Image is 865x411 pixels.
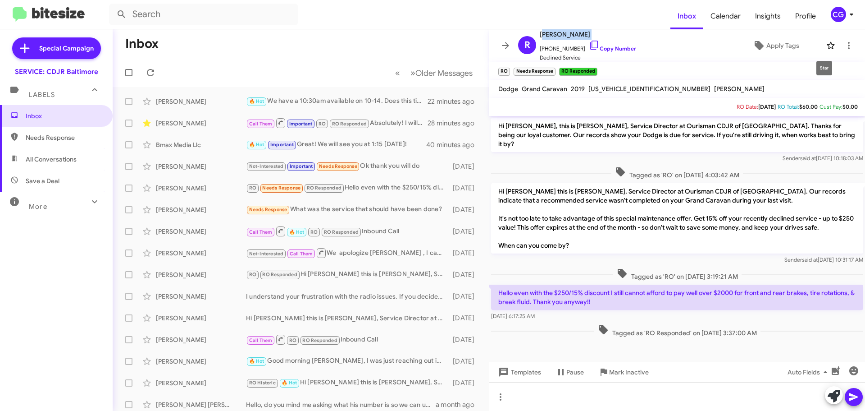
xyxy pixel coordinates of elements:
[125,37,159,51] h1: Inbox
[246,226,448,237] div: Inbound Call
[156,270,246,279] div: [PERSON_NAME]
[489,364,548,380] button: Templates
[246,356,448,366] div: Good morning [PERSON_NAME], I was just reaching out incase you have not been sent the current oil...
[319,163,357,169] span: Needs Response
[249,142,264,148] span: 🔥 Hot
[496,364,541,380] span: Templates
[410,67,415,79] span: »
[415,68,473,78] span: Older Messages
[156,119,246,128] div: [PERSON_NAME]
[780,364,838,380] button: Auto Fields
[448,184,482,193] div: [DATE]
[540,53,636,62] span: Declined Service
[289,121,313,127] span: Important
[29,91,55,99] span: Labels
[156,97,246,106] div: [PERSON_NAME]
[249,229,273,235] span: Call Them
[448,292,482,301] div: [DATE]
[310,229,318,235] span: RO
[289,337,296,343] span: RO
[405,64,478,82] button: Next
[436,400,482,409] div: a month ago
[249,380,276,386] span: RO Historic
[290,251,313,257] span: Call Them
[800,155,816,162] span: said at
[611,166,743,180] span: Tagged as 'RO' on [DATE] 4:03:42 AM
[788,3,823,29] a: Profile
[246,247,448,259] div: We apologize [PERSON_NAME] , I can have your advisor call you ASAP .
[156,357,246,366] div: [PERSON_NAME]
[26,176,59,185] span: Save a Deal
[559,68,597,76] small: RO Responded
[448,162,482,171] div: [DATE]
[246,96,428,106] div: We have a 10:30am available on 10-14. Does this time work for you?
[748,3,788,29] a: Insights
[246,117,428,129] div: Absolutely! I will let him know you would like to talk to him directly!
[594,324,760,337] span: Tagged as 'RO Responded' on [DATE] 3:37:00 AM
[831,7,846,22] div: CG
[788,364,831,380] span: Auto Fields
[246,204,448,215] div: What was the service that should have been done?
[246,183,448,193] div: Hello even with the $250/15% discount I still cannot afford to pay well over $2000 for front and ...
[819,103,842,110] span: Cust Pay:
[26,133,102,142] span: Needs Response
[566,364,584,380] span: Pause
[156,314,246,323] div: [PERSON_NAME]
[156,205,246,214] div: [PERSON_NAME]
[156,292,246,301] div: [PERSON_NAME]
[249,358,264,364] span: 🔥 Hot
[448,249,482,258] div: [DATE]
[448,314,482,323] div: [DATE]
[670,3,703,29] a: Inbox
[390,64,478,82] nav: Page navigation example
[609,364,649,380] span: Mark Inactive
[249,98,264,104] span: 🔥 Hot
[109,4,298,25] input: Search
[262,272,297,277] span: RO Responded
[448,270,482,279] div: [DATE]
[571,85,585,93] span: 2019
[282,380,297,386] span: 🔥 Hot
[613,268,742,281] span: Tagged as 'RO' on [DATE] 3:19:21 AM
[816,61,832,75] div: Star
[390,64,405,82] button: Previous
[448,227,482,236] div: [DATE]
[249,185,256,191] span: RO
[302,337,337,343] span: RO Responded
[395,67,400,79] span: «
[324,229,359,235] span: RO Responded
[249,163,284,169] span: Not-Interested
[703,3,748,29] a: Calendar
[262,185,300,191] span: Needs Response
[307,185,341,191] span: RO Responded
[778,103,799,110] span: RO Total:
[156,140,246,149] div: Bmax Media Llc
[249,272,256,277] span: RO
[29,203,47,211] span: More
[498,85,518,93] span: Dodge
[246,400,436,409] div: Hello, do you mind me asking what his number is so we can update our records?
[802,256,818,263] span: said at
[290,163,313,169] span: Important
[589,45,636,52] a: Copy Number
[249,121,273,127] span: Call Them
[39,44,94,53] span: Special Campaign
[246,139,428,150] div: Great! We will see you at 1:15 [DATE]!
[491,285,863,310] p: Hello even with the $250/15% discount I still cannot afford to pay well over $2000 for front and ...
[823,7,855,22] button: CG
[784,256,863,263] span: Sender [DATE] 10:31:17 AM
[156,335,246,344] div: [PERSON_NAME]
[766,37,799,54] span: Apply Tags
[246,161,448,171] div: Ok thank you will do
[491,183,863,254] p: Hi [PERSON_NAME] this is [PERSON_NAME], Service Director at Ourisman CDJR of [GEOGRAPHIC_DATA]. O...
[156,184,246,193] div: [PERSON_NAME]
[783,155,863,162] span: Sender [DATE] 10:18:03 AM
[448,357,482,366] div: [DATE]
[522,85,567,93] span: Grand Caravan
[491,313,535,319] span: [DATE] 6:17:25 AM
[448,205,482,214] div: [DATE]
[246,292,448,301] div: I understand your frustration with the radio issues. If you decide to change your mind about serv...
[729,37,822,54] button: Apply Tags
